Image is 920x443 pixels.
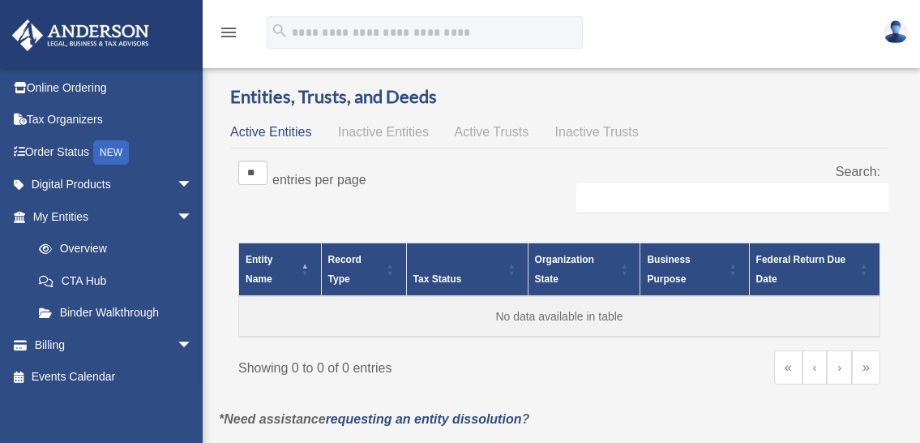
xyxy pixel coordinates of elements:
span: Active Trusts [455,125,529,139]
a: Overview [23,233,201,265]
span: Federal Return Due Date [756,254,846,285]
em: *Need assistance ? [219,412,529,426]
a: Tax Organizers [11,104,217,136]
a: Next [827,351,852,385]
th: Organization State: Activate to sort [528,243,640,297]
img: User Pic [884,20,908,44]
a: Digital Productsarrow_drop_down [11,169,217,201]
label: Search: [836,165,880,178]
span: Active Entities [230,125,311,139]
a: Billingarrow_drop_down [11,329,217,361]
label: entries per page [272,173,366,187]
span: Tax Status [413,273,462,285]
th: Business Purpose: Activate to sort [640,243,749,297]
span: arrow_drop_down [177,329,209,362]
span: Inactive Entities [338,125,429,139]
a: Last [852,351,880,385]
div: Showing 0 to 0 of 0 entries [238,351,547,380]
span: Inactive Trusts [555,125,639,139]
td: No data available in table [239,296,880,337]
h3: Entities, Trusts, and Deeds [230,84,888,110]
th: Federal Return Due Date: Activate to sort [749,243,879,297]
span: arrow_drop_down [177,169,209,202]
span: arrow_drop_down [177,200,209,234]
a: requesting an entity dissolution [326,412,522,426]
a: CTA Hub [23,265,209,297]
a: menu [219,28,238,42]
a: Online Ordering [11,71,217,104]
th: Record Type: Activate to sort [321,243,406,297]
img: Anderson Advisors Platinum Portal [7,19,154,51]
a: Previous [802,351,828,385]
span: Record Type [328,254,362,285]
a: Order StatusNEW [11,135,217,169]
span: Business Purpose [647,254,690,285]
a: My Entitiesarrow_drop_down [11,200,209,233]
i: search [271,22,289,40]
span: Organization State [535,254,594,285]
th: Entity Name: Activate to invert sorting [239,243,322,297]
a: First [774,351,802,385]
div: NEW [93,140,129,165]
span: Entity Name [246,254,272,285]
th: Tax Status: Activate to sort [406,243,528,297]
a: Events Calendar [11,361,217,394]
i: menu [219,23,238,42]
a: Binder Walkthrough [23,297,209,329]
